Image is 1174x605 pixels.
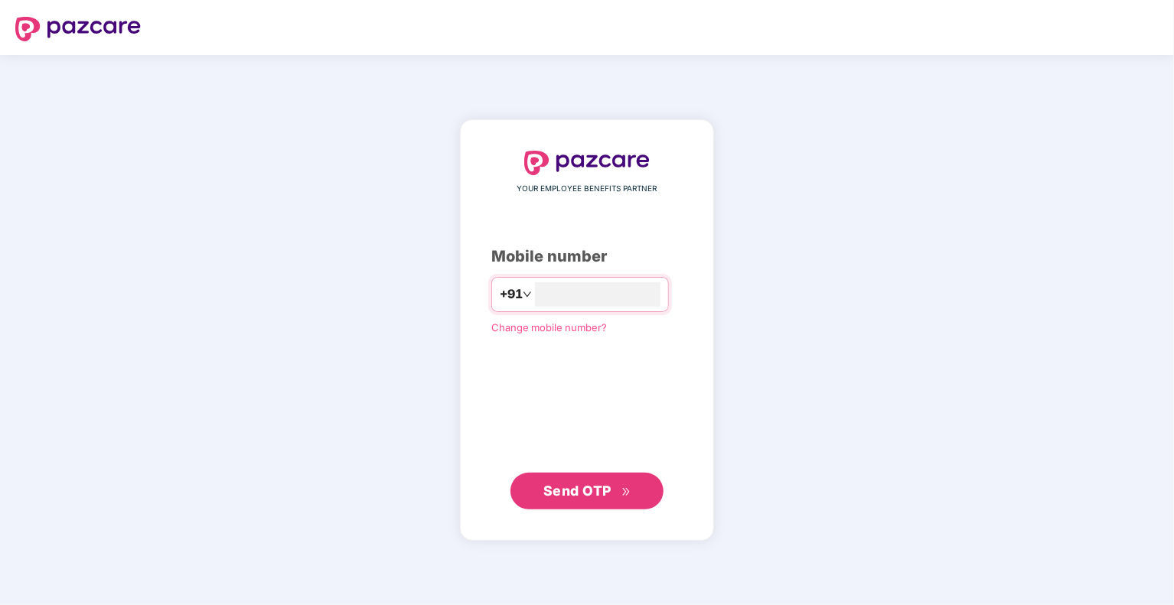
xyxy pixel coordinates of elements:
div: Mobile number [491,245,683,268]
button: Send OTPdouble-right [510,473,664,509]
span: Send OTP [543,483,611,499]
span: down [523,290,532,299]
span: +91 [500,285,523,304]
a: Change mobile number? [491,321,607,333]
span: double-right [621,487,631,497]
span: YOUR EMPLOYEE BENEFITS PARTNER [517,183,657,195]
img: logo [15,17,141,41]
img: logo [524,151,650,175]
